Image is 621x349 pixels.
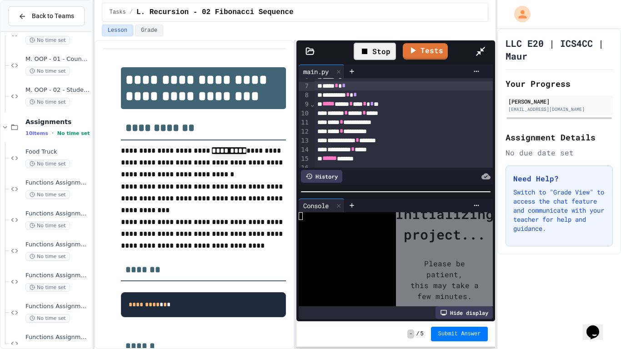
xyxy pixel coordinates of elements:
div: 8 [299,91,310,100]
span: Assignments [25,118,90,126]
button: Submit Answer [431,327,488,341]
a: Tests [403,43,448,60]
span: M. OOP - 02 - Student Class [25,86,90,94]
button: Grade [135,25,163,36]
span: • [52,130,54,137]
div: 7 [299,82,310,91]
h1: LLC E20 | ICS4CC | Maur [506,37,613,62]
span: Functions Assignment 3d [25,334,90,341]
div: Stop [354,43,396,60]
div: 10 [299,109,310,118]
h3: Need Help? [513,173,605,184]
div: Hide display [436,306,493,319]
div: [EMAIL_ADDRESS][DOMAIN_NAME] [508,106,610,113]
span: No time set [25,36,70,45]
span: Functions Assignment 1 [25,179,90,187]
div: main.py [299,65,345,78]
span: Food Truck [25,148,90,156]
span: No time set [57,130,90,136]
span: / [416,330,419,338]
span: 10 items [25,130,48,136]
span: No time set [25,98,70,106]
span: Functions Assignment 3a [25,241,90,249]
div: 13 [299,136,310,145]
span: Functions Assignment 3c [25,303,90,310]
h2: Your Progress [506,77,613,90]
button: Back to Teams [8,6,85,26]
span: Fold line [310,100,315,108]
div: 9 [299,100,310,109]
div: My Account [505,4,533,25]
div: Please be patient, this may take a few minutes. [396,244,494,315]
span: No time set [25,221,70,230]
h2: Assignment Details [506,131,613,144]
span: Tasks [110,9,126,16]
div: 11 [299,118,310,127]
span: M. OOP - 01 - Counter Class [25,55,90,63]
span: No time set [25,283,70,292]
span: - [407,329,414,339]
span: No time set [25,160,70,168]
span: / [130,9,133,16]
div: Console [299,199,345,212]
div: 15 [299,155,310,164]
span: Back to Teams [32,11,74,21]
span: 5 [421,330,424,338]
span: L. Recursion - 02 Fibonacci Sequence [136,7,294,18]
button: Lesson [102,25,133,36]
div: 12 [299,127,310,136]
div: main.py [299,67,333,76]
span: Functions Assignment 3b [25,272,90,279]
span: No time set [25,314,70,323]
span: Functions Assignment 2 [25,210,90,218]
iframe: chat widget [583,313,612,340]
div: 14 [299,145,310,155]
span: Submit Answer [438,330,481,338]
div: History [301,170,342,183]
span: No time set [25,67,70,75]
span: No time set [25,190,70,199]
div: [PERSON_NAME] [508,97,610,105]
div: No due date set [506,147,613,158]
span: No time set [25,252,70,261]
p: Switch to "Grade View" to access the chat feature and communicate with your teacher for help and ... [513,188,605,233]
div: Console [299,201,333,210]
div: 16 [299,164,310,173]
div: Initializing project... [396,204,494,244]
